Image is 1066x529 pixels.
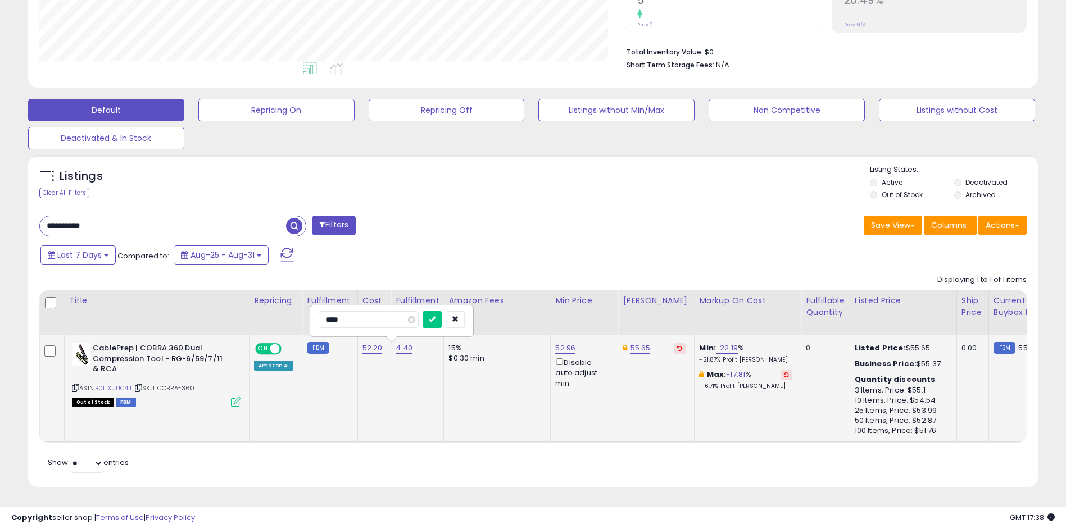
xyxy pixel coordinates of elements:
button: Listings without Min/Max [538,99,695,121]
div: 3 Items, Price: $55.1 [855,385,948,395]
span: FBM [116,398,136,407]
label: Out of Stock [882,190,923,199]
div: Displaying 1 to 1 of 1 items [937,275,1027,285]
div: Markup on Cost [699,295,796,307]
label: Deactivated [965,177,1008,187]
b: Business Price: [855,358,917,369]
div: Disable auto adjust min [555,356,609,389]
span: ON [256,344,270,354]
div: 50 Items, Price: $52.87 [855,416,948,426]
b: Total Inventory Value: [627,47,703,57]
strong: Copyright [11,512,52,523]
label: Active [882,177,902,187]
a: 4.40 [396,343,412,354]
p: -21.87% Profit [PERSON_NAME] [699,356,792,364]
small: Prev: N/A [844,21,866,28]
th: The percentage added to the cost of goods (COGS) that forms the calculator for Min & Max prices. [695,290,801,335]
button: Non Competitive [709,99,865,121]
div: $55.65 [855,343,948,353]
b: CablePrep | COBRA 360 Dual Compression Tool - RG-6/59/7/11 & RCA [93,343,229,377]
label: Archived [965,190,996,199]
p: -16.71% Profit [PERSON_NAME] [699,382,792,390]
img: 41gZcobnQwL._SL40_.jpg [72,343,90,366]
span: Show: entries [48,457,129,468]
div: Clear All Filters [39,188,89,198]
div: : [855,375,948,385]
div: Current Buybox Price [994,295,1051,318]
a: 52.20 [362,343,383,354]
span: | SKU: COBRA-360 [133,384,195,393]
div: Cost [362,295,387,307]
span: All listings that are currently out of stock and unavailable for purchase on Amazon [72,398,114,407]
div: Listed Price [855,295,952,307]
div: 0 [806,343,841,353]
p: Listing States: [870,165,1038,175]
button: Aug-25 - Aug-31 [174,245,269,264]
div: Fulfillable Quantity [806,295,845,318]
button: Filters [312,216,356,235]
div: % [699,370,792,390]
span: 2025-09-9 17:38 GMT [1010,512,1055,523]
span: Columns [931,220,967,231]
small: FBM [307,342,329,354]
b: Min: [699,343,716,353]
div: Repricing [254,295,297,307]
div: Ship Price [961,295,984,318]
a: B01LXUUC4J [95,384,131,393]
span: N/A [716,60,729,70]
a: 52.96 [555,343,575,354]
div: Fulfillment Cost [396,295,439,318]
a: Terms of Use [96,512,144,523]
b: Short Term Storage Fees: [627,60,714,70]
button: Repricing On [198,99,355,121]
button: Repricing Off [369,99,525,121]
div: $55.37 [855,359,948,369]
button: Deactivated & In Stock [28,127,184,149]
div: Amazon Fees [448,295,546,307]
div: Title [69,295,244,307]
a: -22.19 [716,343,738,354]
div: [PERSON_NAME] [623,295,690,307]
h5: Listings [60,168,103,184]
div: seller snap | | [11,513,195,523]
div: $0.30 min [448,353,542,363]
div: 100 Items, Price: $51.76 [855,426,948,436]
div: 25 Items, Price: $53.99 [855,405,948,416]
span: Last 7 Days [57,249,102,261]
button: Listings without Cost [879,99,1035,121]
i: This overrides the store level max markup for this listing [699,371,704,378]
a: 55.65 [630,343,651,354]
small: FBM [994,342,1015,354]
a: Privacy Policy [146,512,195,523]
span: OFF [280,344,298,354]
i: Revert to store-level Max Markup [784,372,789,377]
button: Last 7 Days [40,245,116,264]
button: Default [28,99,184,121]
b: Max: [707,369,727,380]
div: 10 Items, Price: $54.54 [855,395,948,405]
button: Actions [978,216,1027,235]
span: 55.65 [1018,343,1038,353]
div: ASIN: [72,343,241,405]
button: Columns [924,216,977,235]
li: $0 [627,44,1018,58]
a: -17.81 [726,369,745,380]
button: Save View [864,216,922,235]
span: Aug-25 - Aug-31 [190,249,255,261]
span: Compared to: [117,250,169,261]
div: Fulfillment [307,295,352,307]
b: Listed Price: [855,343,906,353]
div: 0.00 [961,343,980,353]
div: 15% [448,343,542,353]
small: Prev: 0 [637,21,653,28]
div: Amazon AI [254,361,293,371]
div: Min Price [555,295,613,307]
b: Quantity discounts [855,374,936,385]
div: % [699,343,792,364]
